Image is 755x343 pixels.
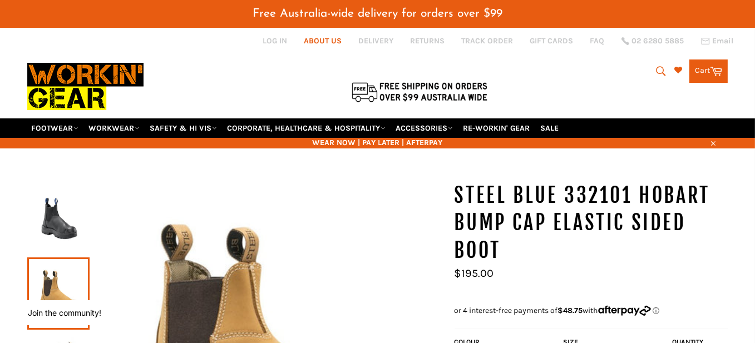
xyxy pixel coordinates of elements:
span: WEAR NOW | PAY LATER | AFTERPAY [27,137,728,148]
a: Email [701,37,734,46]
span: Free Australia-wide delivery for orders over $99 [253,8,502,19]
span: 02 6280 5885 [632,37,684,45]
a: WORKWEAR [85,118,144,138]
a: Log in [263,36,288,46]
a: FAQ [590,36,605,46]
a: RETURNS [411,36,445,46]
a: RE-WORKIN' GEAR [459,118,535,138]
a: DELIVERY [359,36,394,46]
a: FOOTWEAR [27,118,83,138]
a: CORPORATE, HEALTHCARE & HOSPITALITY [223,118,390,138]
a: Cart [689,59,728,83]
a: ACCESSORIES [392,118,457,138]
a: GIFT CARDS [530,36,574,46]
a: SALE [536,118,564,138]
img: Flat $9.95 shipping Australia wide [350,80,489,103]
a: 02 6280 5885 [621,37,684,45]
button: Join the community! [28,308,101,317]
h1: STEEL BLUE 332101 HOBART Bump Cap Elastic Sided Boot [455,182,728,265]
img: Workin Gear leaders in Workwear, Safety Boots, PPE, Uniforms. Australia's No.1 in Workwear [27,55,144,118]
a: TRACK ORDER [462,36,514,46]
a: SAFETY & HI VIS [146,118,221,138]
span: $195.00 [455,267,494,280]
a: ABOUT US [304,36,342,46]
img: STEEL BLUE 332101 HOBART Bump Cap Elastic Sided Boot [33,188,84,250]
span: Email [713,37,734,45]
